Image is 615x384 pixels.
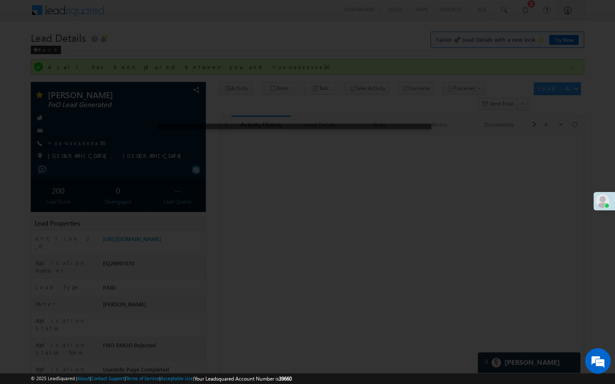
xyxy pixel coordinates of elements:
span: 39660 [279,375,292,382]
a: About [77,375,90,381]
a: Terms of Service [126,375,159,381]
span: Your Leadsquared Account Number is [194,375,292,382]
span: © 2025 LeadSquared | | | | | [31,375,292,383]
a: Contact Support [91,375,125,381]
a: Acceptable Use [161,375,193,381]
